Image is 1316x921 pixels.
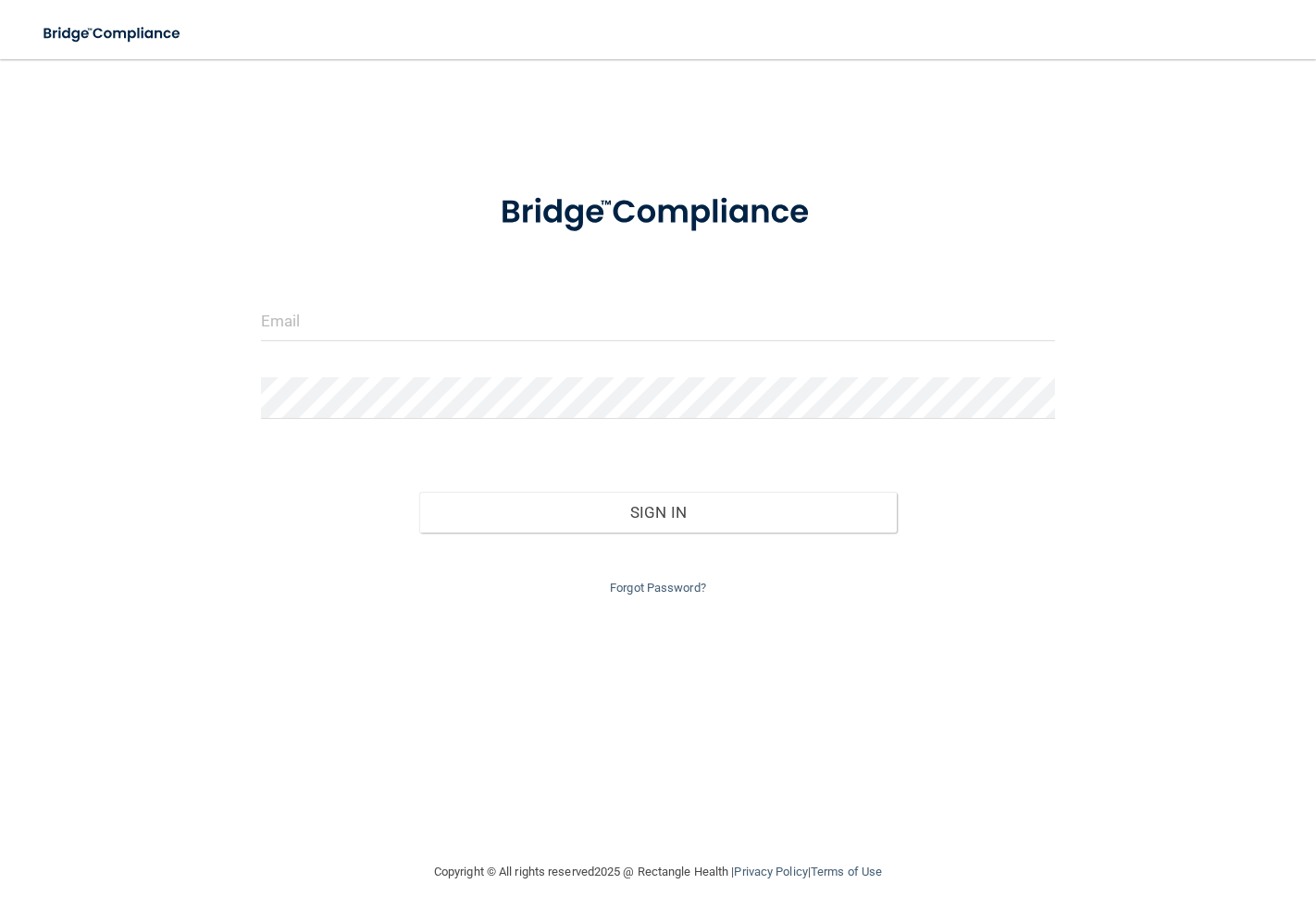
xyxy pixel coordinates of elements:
input: Email [261,300,1056,341]
a: Terms of Use [811,865,882,878]
div: Copyright © All rights reserved 2025 @ Rectangle Health | | [320,842,996,902]
a: Forgot Password? [610,581,706,595]
a: Privacy Policy [734,865,807,878]
img: bridge_compliance_login_screen.278c3ca4.svg [466,170,850,255]
button: Sign In [419,492,896,533]
img: bridge_compliance_login_screen.278c3ca4.svg [28,15,198,53]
